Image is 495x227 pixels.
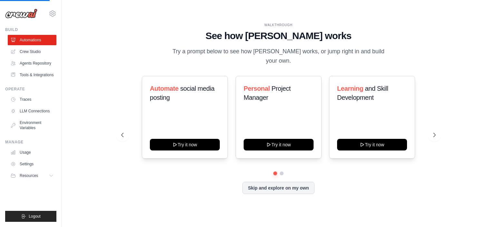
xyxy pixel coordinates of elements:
[20,173,38,178] span: Resources
[244,85,270,92] span: Personal
[8,46,56,57] a: Crew Studio
[150,139,220,150] button: Try it now
[8,58,56,68] a: Agents Repository
[5,139,56,145] div: Manage
[337,139,407,150] button: Try it now
[170,47,387,66] p: Try a prompt below to see how [PERSON_NAME] works, or jump right in and build your own.
[8,70,56,80] a: Tools & Integrations
[8,159,56,169] a: Settings
[150,85,215,101] span: social media posting
[8,94,56,105] a: Traces
[8,35,56,45] a: Automations
[5,87,56,92] div: Operate
[29,214,41,219] span: Logout
[244,85,291,101] span: Project Manager
[5,9,37,18] img: Logo
[8,106,56,116] a: LLM Connections
[242,182,314,194] button: Skip and explore on my own
[337,85,363,92] span: Learning
[8,170,56,181] button: Resources
[5,211,56,222] button: Logout
[8,147,56,158] a: Usage
[150,85,179,92] span: Automate
[121,30,436,42] h1: See how [PERSON_NAME] works
[244,139,314,150] button: Try it now
[121,23,436,27] div: WALKTHROUGH
[5,27,56,32] div: Build
[463,196,495,227] iframe: Chat Widget
[8,118,56,133] a: Environment Variables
